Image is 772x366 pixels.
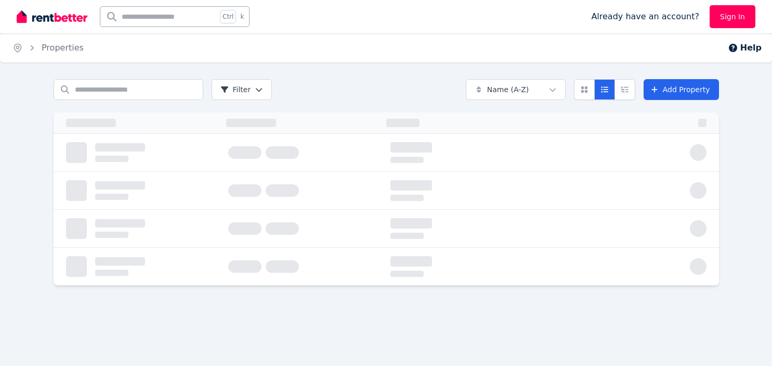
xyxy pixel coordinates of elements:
[594,79,615,100] button: Compact list view
[42,43,84,53] a: Properties
[591,10,699,23] span: Already have an account?
[220,10,236,23] span: Ctrl
[466,79,566,100] button: Name (A-Z)
[644,79,719,100] a: Add Property
[728,42,762,54] button: Help
[17,9,87,24] img: RentBetter
[212,79,272,100] button: Filter
[487,84,529,95] span: Name (A-Z)
[614,79,635,100] button: Expanded list view
[240,12,244,21] span: k
[220,84,251,95] span: Filter
[574,79,635,100] div: View options
[574,79,595,100] button: Card view
[710,5,755,28] a: Sign In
